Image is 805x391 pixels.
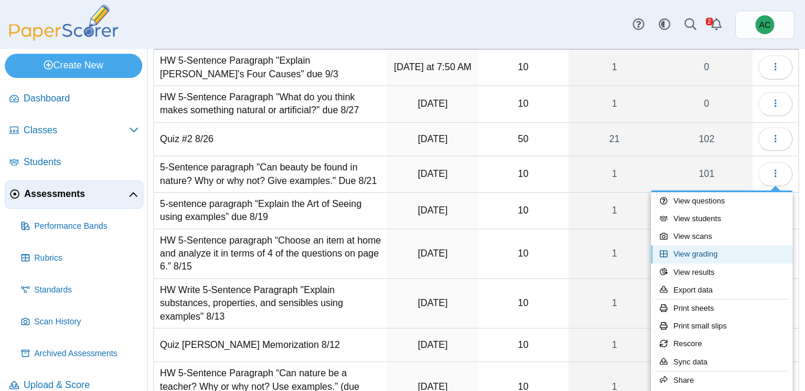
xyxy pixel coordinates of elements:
a: 1 [568,50,661,86]
a: 1 [568,193,661,229]
a: Dashboard [5,85,143,113]
a: Alerts [703,12,729,38]
td: 10 [478,156,568,193]
a: Rescore [651,335,793,353]
time: Aug 18, 2025 at 2:56 PM [418,169,447,179]
a: 101 [661,156,752,192]
td: 10 [478,193,568,229]
a: Print small slips [651,317,793,335]
a: Export data [651,281,793,299]
a: Andrew Christman [735,11,794,39]
td: HW 5-Sentence Paragraph "What do you think makes something natural or artificial?" due 8/27 [154,86,387,123]
a: 0 [661,50,752,86]
a: Print sheets [651,300,793,317]
span: Standards [34,284,139,296]
a: 1 [568,86,661,122]
time: Aug 12, 2025 at 7:34 AM [418,340,447,350]
td: 5-Sentence paragraph "Can beauty be found in nature? Why or why not? Give examples." Due 8/21 [154,156,387,193]
span: Rubrics [34,252,139,264]
a: Scan History [17,308,143,336]
span: Andrew Christman [755,15,774,34]
a: View grading [651,245,793,263]
time: Aug 26, 2025 at 7:52 AM [418,98,447,109]
a: PaperScorer [5,32,123,42]
td: 10 [478,328,568,362]
td: 50 [478,123,568,156]
td: Quiz [PERSON_NAME] Memorization 8/12 [154,328,387,362]
span: Scan History [34,316,139,328]
span: Performance Bands [34,221,139,232]
time: Sep 2, 2025 at 7:50 AM [394,62,472,72]
a: 1 [568,156,661,192]
a: View students [651,210,793,228]
a: Standards [17,276,143,304]
span: Dashboard [24,92,139,105]
a: Performance Bands [17,212,143,241]
a: Classes [5,117,143,145]
a: View scans [651,228,793,245]
span: Students [24,156,139,169]
span: Andrew Christman [759,21,770,29]
time: Aug 25, 2025 at 12:32 PM [418,134,447,144]
a: Assessments [5,180,143,209]
a: 1 [568,328,661,362]
td: 10 [478,279,568,328]
a: 0 [661,86,752,122]
td: HW 5-Sentence Paragraph "Explain [PERSON_NAME]'s Four Causes" due 9/3 [154,50,387,86]
td: 10 [478,229,568,279]
a: View results [651,264,793,281]
td: HW Write 5-Sentence Paragraph "Explain substances, properties, and sensibles using examples" 8/13 [154,279,387,328]
a: Archived Assessments [17,340,143,368]
td: 10 [478,50,568,86]
a: Sync data [651,353,793,371]
td: Quiz #2 8/26 [154,123,387,156]
a: 102 [661,123,752,156]
time: Aug 15, 2025 at 7:45 AM [418,205,447,215]
img: PaperScorer [5,5,123,41]
span: Assessments [24,188,129,201]
a: Rubrics [17,244,143,272]
time: Aug 14, 2025 at 7:27 AM [418,248,447,258]
a: Share [651,372,793,389]
span: Archived Assessments [34,348,139,360]
a: 1 [568,279,661,328]
td: 10 [478,86,568,123]
a: View questions [651,192,793,210]
td: 5-sentence paragraph “Explain the Art of Seeing using examples” due 8/19 [154,193,387,229]
a: 1 [568,229,661,278]
time: Aug 12, 2025 at 7:37 AM [418,298,447,308]
a: 21 [568,123,661,156]
td: HW 5-Sentence paragraph “Choose an item at home and analyze it in terms of 4 of the questions on ... [154,229,387,279]
a: Students [5,149,143,177]
a: Create New [5,54,142,77]
span: Classes [24,124,129,137]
